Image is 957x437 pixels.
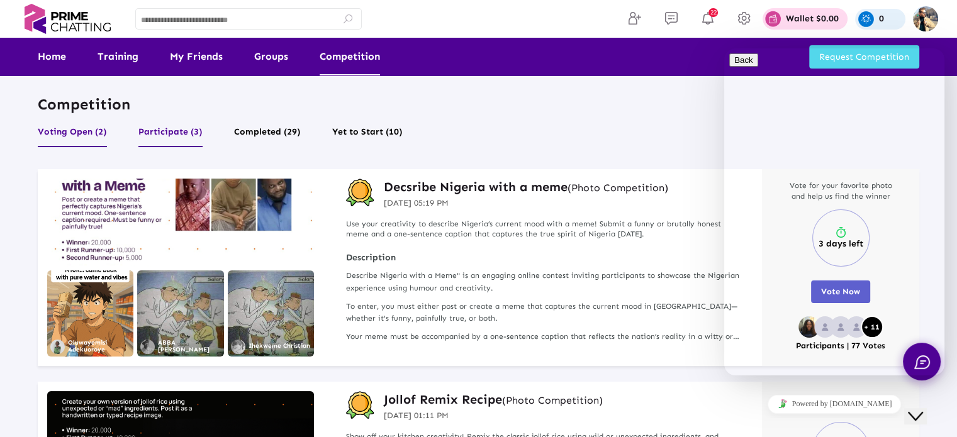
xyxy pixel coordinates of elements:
img: fceacafile1755820329066.png [47,270,133,357]
button: Completed (29) [234,123,301,147]
a: Jollof Remix Recipe(Photo Competition) [384,391,603,407]
strong: Description [346,252,743,263]
img: 685006c58bec4b43fe5a292f_1751881247454.png [50,340,65,354]
span: 22 [708,8,718,17]
p: Oluwayemisi Adekuoroye [68,340,133,353]
a: My Friends [170,38,223,75]
img: 683ed4866530a9605a755410_1756324506508.png [231,340,245,354]
img: competition-badge.svg [346,179,374,207]
img: logo [19,4,116,34]
img: compititionbanner1754999366-pkSsI.jpg [47,179,314,267]
a: Competition [320,38,380,75]
iframe: chat widget [724,48,944,375]
img: 1755601369194.jpg [228,270,314,357]
p: Ihekweme Christian [249,343,310,350]
img: Screenshot1755210405619.png [137,270,223,357]
a: Training [98,38,138,75]
button: Participate (3) [138,123,203,147]
small: (Photo Competition) [502,394,603,406]
img: 68701a5c75df9738c07e6f78_1754260010868.png [140,340,155,354]
img: competition-badge.svg [346,391,374,419]
small: (Photo Competition) [568,182,668,194]
p: Competition [38,94,919,114]
button: Yet to Start (10) [332,123,403,147]
p: To enter, you must either post or create a meme that captures the current mood in [GEOGRAPHIC_DAT... [346,301,743,324]
a: Decsribe Nigeria with a meme(Photo Competition) [384,179,668,195]
a: Home [38,38,66,75]
p: Describe Nigeria with a Meme" is an engaging online contest inviting participants to showcase the... [346,270,743,294]
p: 0 [879,14,884,23]
p: ABBA [PERSON_NAME] [158,340,223,353]
button: Request Competition [809,45,919,69]
p: Wallet $0.00 [786,14,839,23]
h3: Jollof Remix Recipe [384,391,603,407]
p: Your meme must be accompanied by a one-sentence caption that reflects the nation’s reality in a w... [346,331,743,343]
iframe: chat widget [724,390,944,418]
iframe: chat widget [904,387,944,424]
img: img [913,6,938,31]
p: Use your creativity to describe Nigeria’s current mood with a meme! Submit a funny or brutally ho... [346,219,743,240]
p: [DATE] 05:19 PM [384,197,668,209]
a: Groups [254,38,288,75]
h3: Decsribe Nigeria with a meme [384,179,668,195]
p: [DATE] 01:11 PM [384,409,603,422]
button: Voting Open (2) [38,123,107,147]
